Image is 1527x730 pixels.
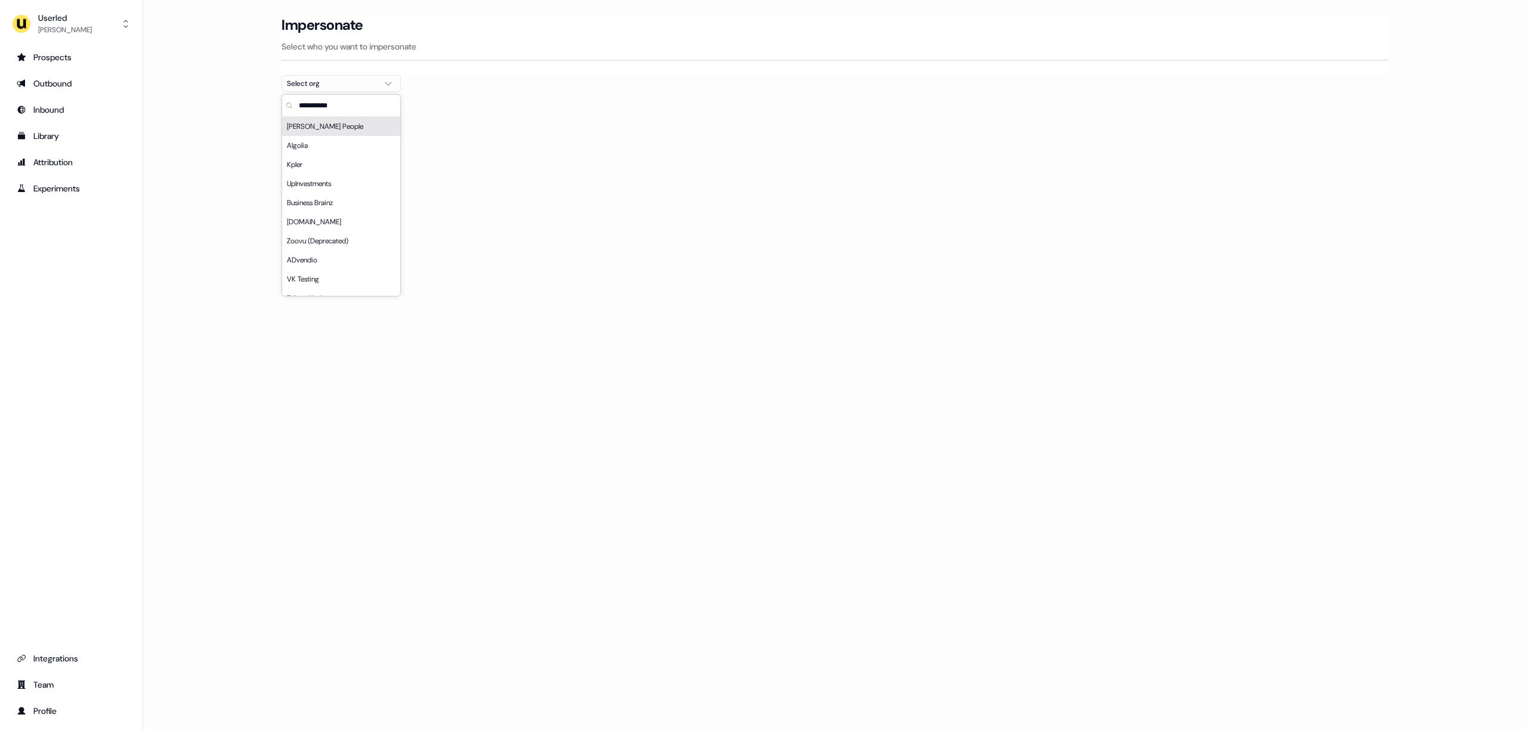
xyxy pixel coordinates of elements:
div: [DOMAIN_NAME] [282,212,400,231]
a: Go to prospects [10,48,133,67]
a: Go to outbound experience [10,74,133,93]
div: Experiments [17,182,126,194]
a: Go to templates [10,126,133,146]
div: Kpler [282,155,400,174]
div: Integrations [17,652,126,664]
div: Zoovu (Deprecated) [282,231,400,250]
button: Userled[PERSON_NAME] [10,10,133,38]
h3: Impersonate [282,16,363,34]
div: Team [17,679,126,691]
p: Select who you want to impersonate [282,41,1389,52]
div: Algolia [282,136,400,155]
div: [PERSON_NAME] People [282,117,400,136]
a: Go to team [10,675,133,694]
div: Prospects [17,51,126,63]
div: Outbound [17,78,126,89]
div: Inbound [17,104,126,116]
div: Attribution [17,156,126,168]
a: Go to attribution [10,153,133,172]
a: Go to Inbound [10,100,133,119]
div: Business Brainz [282,193,400,212]
button: Select org [282,75,401,92]
div: UpInvestments [282,174,400,193]
div: Profile [17,705,126,717]
a: Go to integrations [10,649,133,668]
div: Library [17,130,126,142]
a: Go to profile [10,701,133,720]
div: ADvendio [282,250,400,270]
div: Select org [287,78,376,89]
div: [PERSON_NAME] [38,24,92,36]
div: VK Testing [282,270,400,289]
div: Userled [38,12,92,24]
a: Go to experiments [10,179,133,198]
div: Talkpad Ltd [282,289,400,308]
div: Suggestions [282,117,400,296]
